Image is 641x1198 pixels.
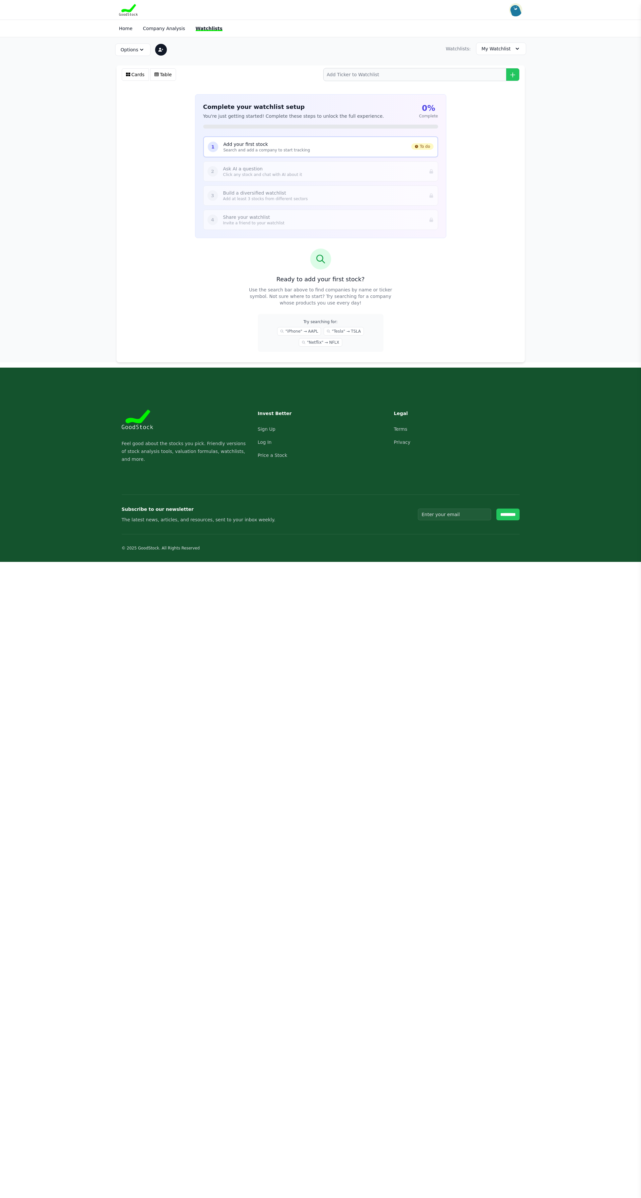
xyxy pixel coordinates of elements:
a: Log In [258,440,272,445]
p: Use the search bar above to find companies by name or ticker symbol. Not sure where to start? Try... [247,286,394,306]
h3: Invest Better [258,409,315,417]
input: Add Ticker to Watchlist [323,68,520,81]
span: 3 [211,192,214,199]
span: To do [411,143,433,150]
a: Terms [394,426,407,432]
button: Cards [122,68,149,81]
p: The latest news, articles, and resources, sent to your inbox weekly. [122,516,276,524]
div: View toggle [122,68,176,81]
p: Add your first stock [223,141,406,148]
span: 1 [211,144,215,150]
h3: Ready to add your first stock? [195,275,446,284]
p: Add at least 3 stocks from different sectors [223,196,423,201]
img: Goodstock Logo [119,4,138,16]
img: invitee [509,3,522,16]
p: Invite a friend to your watchlist [223,220,423,226]
p: Search and add a company to start tracking [223,148,406,153]
p: Ask AI a question [223,165,423,172]
a: Price a Stock [258,453,287,458]
h3: Legal [394,409,452,417]
span: 4 [211,217,214,223]
button: My Watchlist [476,43,526,55]
button: Table [150,68,176,81]
h3: Complete your watchlist setup [203,102,384,112]
span: My Watchlist [482,45,511,52]
div: 0% [419,103,438,113]
span: "iPhone" → AAPL [277,327,321,336]
span: "Netflix" → NFLX [299,338,342,347]
span: Watchlists: [446,45,471,52]
p: You're just getting started! Complete these steps to unlock the full experience. [203,113,384,119]
a: Company Analysis [143,26,185,31]
a: Sign Up [258,426,276,432]
img: Goodstock Logo [122,409,153,429]
p: Share your watchlist [223,214,423,220]
p: © 2025 GoodStock. All Rights Reserved [122,545,200,551]
a: Privacy [394,440,411,445]
input: Enter your email [418,509,491,520]
p: Build a diversified watchlist [223,190,423,196]
span: "Tesla" → TSLA [324,327,364,336]
h3: Subscribe to our newsletter [122,505,276,513]
a: Home [119,26,133,31]
span: 2 [211,168,214,175]
button: Options [115,43,151,56]
div: Complete [419,113,438,119]
a: Watchlists [196,26,223,31]
p: Feel good about the stocks you pick. Friendly versions of stock analysis tools, valuation formula... [122,440,247,463]
p: Try searching for: [263,319,378,324]
p: Click any stock and chat with AI about it [223,172,423,177]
